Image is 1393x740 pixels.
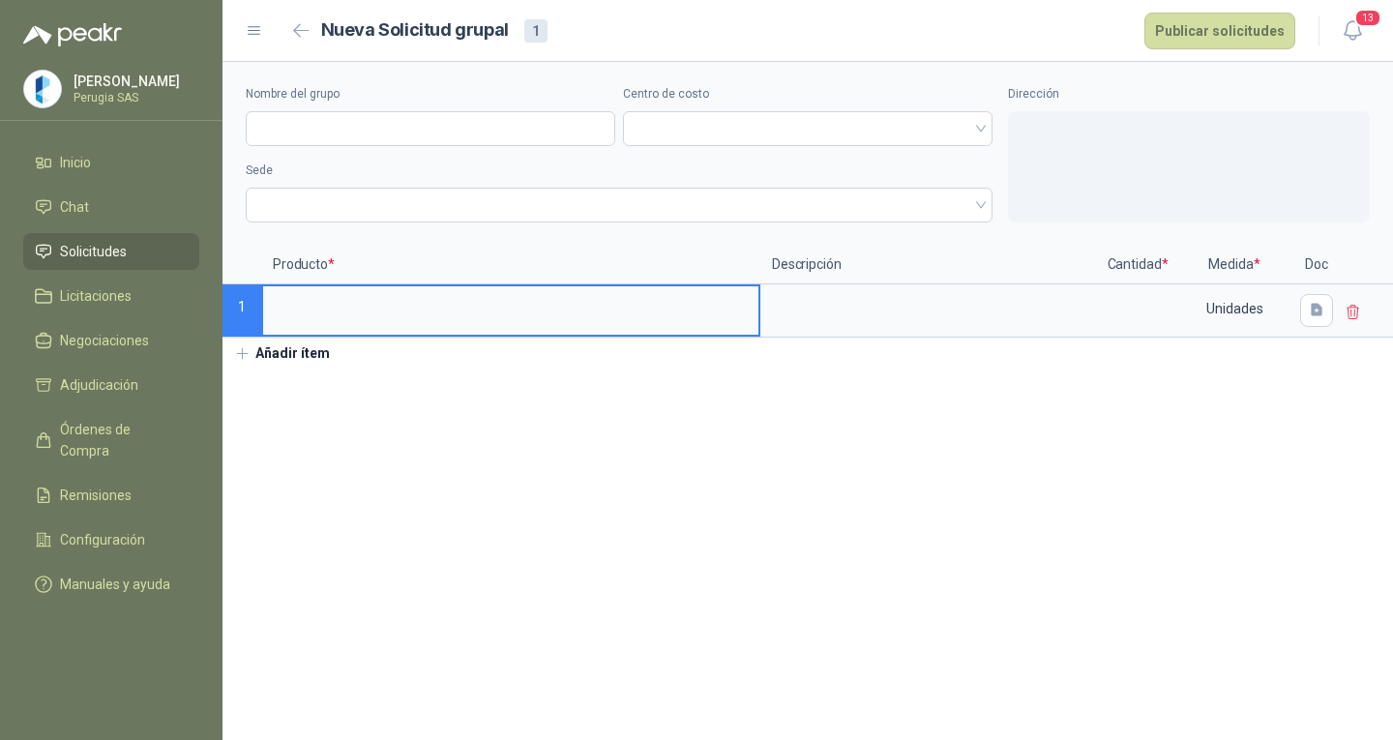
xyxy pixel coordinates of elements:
span: Negociaciones [60,330,149,351]
span: Chat [60,196,89,218]
label: Dirección [1008,85,1370,104]
p: Cantidad [1099,246,1176,284]
button: 13 [1335,14,1370,48]
span: Adjudicación [60,374,138,396]
span: 13 [1354,9,1381,27]
a: Chat [23,189,199,225]
p: Descripción [760,246,1099,284]
span: Inicio [60,152,91,173]
p: Producto [261,246,760,284]
div: 1 [524,19,548,43]
label: Centro de costo [623,85,993,104]
div: Unidades [1178,286,1290,331]
label: Sede [246,162,993,180]
a: Adjudicación [23,367,199,403]
p: [PERSON_NAME] [74,74,194,88]
a: Manuales y ayuda [23,566,199,603]
span: Configuración [60,529,145,550]
span: Manuales y ayuda [60,574,170,595]
label: Nombre del grupo [246,85,615,104]
p: 1 [222,284,261,338]
button: Publicar solicitudes [1144,13,1295,49]
a: Órdenes de Compra [23,411,199,469]
h2: Nueva Solicitud grupal [321,16,509,44]
a: Negociaciones [23,322,199,359]
a: Inicio [23,144,199,181]
p: Medida [1176,246,1292,284]
span: Solicitudes [60,241,127,262]
p: Doc [1292,246,1341,284]
p: Perugia SAS [74,92,194,104]
a: Configuración [23,521,199,558]
span: Licitaciones [60,285,132,307]
a: Solicitudes [23,233,199,270]
a: Licitaciones [23,278,199,314]
img: Logo peakr [23,23,122,46]
button: Añadir ítem [222,338,341,370]
span: Remisiones [60,485,132,506]
img: Company Logo [24,71,61,107]
span: Órdenes de Compra [60,419,181,461]
a: Remisiones [23,477,199,514]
